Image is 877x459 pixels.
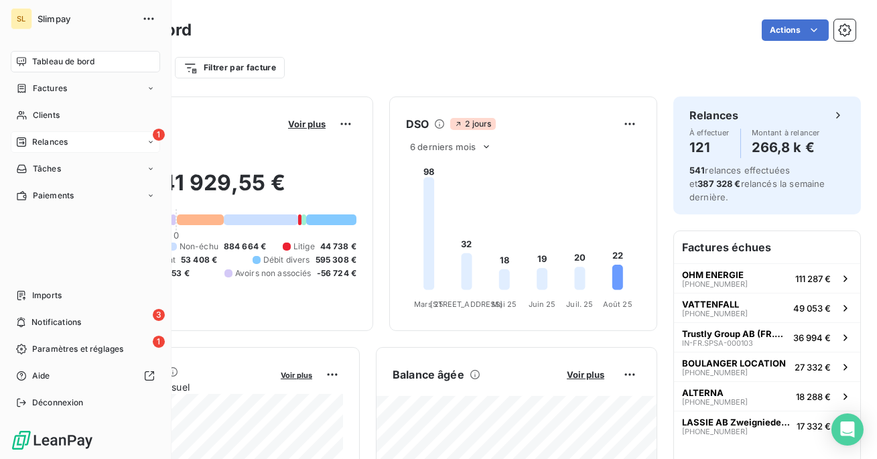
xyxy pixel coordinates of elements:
[180,241,218,253] span: Non-échu
[682,280,748,288] span: [PHONE_NUMBER]
[406,116,429,132] h6: DSO
[603,300,632,309] tspan: Août 25
[567,369,604,380] span: Voir plus
[11,8,32,29] div: SL
[674,263,860,293] button: OHM ENERGIE[PHONE_NUMBER]111 287 €
[414,300,444,309] tspan: Mars 25
[316,254,356,266] span: 595 308 €
[32,136,68,148] span: Relances
[32,289,62,302] span: Imports
[674,293,860,322] button: VATTENFALL[PHONE_NUMBER]49 053 €
[11,78,160,99] a: Factures
[33,190,74,202] span: Paiements
[689,129,730,137] span: À effectuer
[682,358,786,369] span: BOULANGER LOCATION
[38,13,134,24] span: Slimpay
[293,241,315,253] span: Litige
[410,141,476,152] span: 6 derniers mois
[11,105,160,126] a: Clients
[153,309,165,321] span: 3
[153,129,165,141] span: 1
[320,241,356,253] span: 44 738 €
[674,231,860,263] h6: Factures échues
[689,107,738,123] h6: Relances
[281,371,312,380] span: Voir plus
[697,178,740,189] span: 387 328 €
[33,163,61,175] span: Tâches
[689,165,825,202] span: relances effectuées et relancés la semaine dernière.
[11,185,160,206] a: Paiements
[689,165,705,176] span: 541
[11,365,160,387] a: Aide
[793,332,831,343] span: 36 994 €
[762,19,829,41] button: Actions
[752,137,820,158] h4: 266,8 k €
[317,267,356,279] span: -56 724 €
[288,119,326,129] span: Voir plus
[795,362,831,373] span: 27 332 €
[797,421,831,432] span: 17 332 €
[529,300,556,309] tspan: Juin 25
[682,328,788,339] span: Trustly Group AB (FR.SPSA)
[831,413,864,446] div: Open Intercom Messenger
[11,51,160,72] a: Tableau de bord
[682,339,753,347] span: IN-FR.SPSA-000103
[224,241,266,253] span: 884 664 €
[682,369,748,377] span: [PHONE_NUMBER]
[566,300,593,309] tspan: Juil. 25
[752,129,820,137] span: Montant à relancer
[11,430,94,451] img: Logo LeanPay
[277,369,316,381] button: Voir plus
[32,397,84,409] span: Déconnexion
[563,369,608,381] button: Voir plus
[31,316,81,328] span: Notifications
[430,300,502,309] tspan: [STREET_ADDRESS]
[674,322,860,352] button: Trustly Group AB (FR.SPSA)IN-FR.SPSA-00010336 994 €
[32,56,94,68] span: Tableau de bord
[263,254,310,266] span: Débit divers
[11,131,160,153] a: 1Relances
[284,118,330,130] button: Voir plus
[11,158,160,180] a: Tâches
[682,428,748,436] span: [PHONE_NUMBER]
[492,300,517,309] tspan: Mai 25
[174,230,179,241] span: 0
[32,343,123,355] span: Paramètres et réglages
[175,57,285,78] button: Filtrer par facture
[153,336,165,348] span: 1
[682,299,739,310] span: VATTENFALL
[450,118,495,130] span: 2 jours
[11,338,160,360] a: 1Paramètres et réglages
[793,303,831,314] span: 49 053 €
[393,367,464,383] h6: Balance âgée
[76,380,271,394] span: Chiffre d'affaires mensuel
[32,370,50,382] span: Aide
[682,417,791,428] span: LASSIE AB Zweigniederlassung
[682,310,748,318] span: [PHONE_NUMBER]
[682,387,724,398] span: ALTERNA
[689,137,730,158] h4: 121
[674,381,860,411] button: ALTERNA[PHONE_NUMBER]18 288 €
[674,411,860,440] button: LASSIE AB Zweigniederlassung[PHONE_NUMBER]17 332 €
[796,391,831,402] span: 18 288 €
[33,109,60,121] span: Clients
[76,170,356,210] h2: 941 929,55 €
[235,267,312,279] span: Avoirs non associés
[682,398,748,406] span: [PHONE_NUMBER]
[674,352,860,381] button: BOULANGER LOCATION[PHONE_NUMBER]27 332 €
[181,254,217,266] span: 53 408 €
[11,285,160,306] a: Imports
[682,269,744,280] span: OHM ENERGIE
[795,273,831,284] span: 111 287 €
[33,82,67,94] span: Factures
